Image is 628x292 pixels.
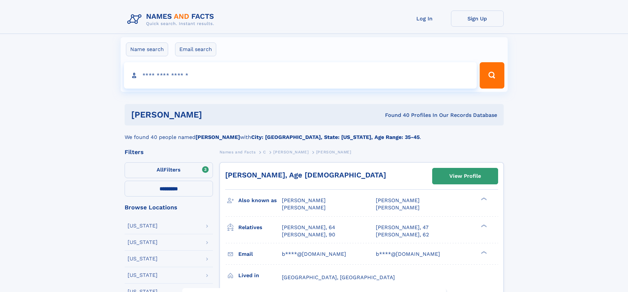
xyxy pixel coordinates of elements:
[195,134,240,140] b: [PERSON_NAME]
[251,134,420,140] b: City: [GEOGRAPHIC_DATA], State: [US_STATE], Age Range: 35-45
[175,42,216,56] label: Email search
[480,62,504,89] button: Search Button
[282,197,326,203] span: [PERSON_NAME]
[273,150,309,154] span: [PERSON_NAME]
[128,256,158,261] div: [US_STATE]
[220,148,256,156] a: Names and Facts
[316,150,351,154] span: [PERSON_NAME]
[451,11,504,27] a: Sign Up
[282,231,335,238] a: [PERSON_NAME], 90
[131,111,294,119] h1: [PERSON_NAME]
[376,204,420,211] span: [PERSON_NAME]
[398,11,451,27] a: Log In
[126,42,168,56] label: Name search
[238,195,282,206] h3: Also known as
[282,224,335,231] a: [PERSON_NAME], 64
[282,274,395,280] span: [GEOGRAPHIC_DATA], [GEOGRAPHIC_DATA]
[293,112,497,119] div: Found 40 Profiles In Our Records Database
[479,224,487,228] div: ❯
[128,273,158,278] div: [US_STATE]
[157,167,164,173] span: All
[273,148,309,156] a: [PERSON_NAME]
[376,224,429,231] a: [PERSON_NAME], 47
[376,197,420,203] span: [PERSON_NAME]
[282,204,326,211] span: [PERSON_NAME]
[238,222,282,233] h3: Relatives
[125,149,213,155] div: Filters
[128,223,158,228] div: [US_STATE]
[263,150,266,154] span: C
[128,240,158,245] div: [US_STATE]
[376,231,429,238] a: [PERSON_NAME], 62
[433,168,498,184] a: View Profile
[263,148,266,156] a: C
[225,171,386,179] a: [PERSON_NAME], Age [DEMOGRAPHIC_DATA]
[238,249,282,260] h3: Email
[479,250,487,254] div: ❯
[125,204,213,210] div: Browse Locations
[479,197,487,201] div: ❯
[449,169,481,184] div: View Profile
[125,11,220,28] img: Logo Names and Facts
[238,270,282,281] h3: Lived in
[125,125,504,141] div: We found 40 people named with .
[125,162,213,178] label: Filters
[124,62,477,89] input: search input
